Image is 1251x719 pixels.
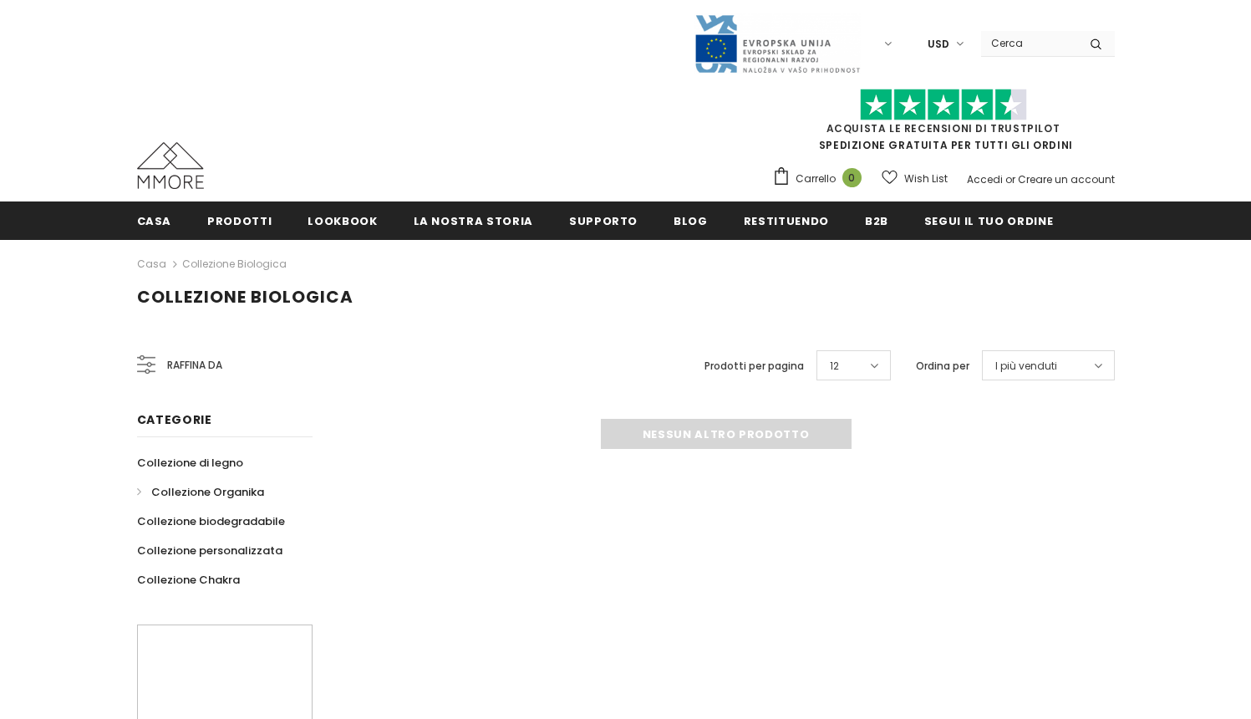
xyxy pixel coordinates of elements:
span: Categorie [137,411,212,428]
a: La nostra storia [414,201,533,239]
a: Accedi [967,172,1003,186]
a: Collezione biologica [182,257,287,271]
span: 0 [842,168,862,187]
span: Segui il tuo ordine [924,213,1053,229]
a: Blog [674,201,708,239]
a: Collezione Chakra [137,565,240,594]
span: or [1005,172,1015,186]
input: Search Site [981,31,1077,55]
a: Creare un account [1018,172,1115,186]
a: Segui il tuo ordine [924,201,1053,239]
a: Casa [137,201,172,239]
span: La nostra storia [414,213,533,229]
span: Collezione Chakra [137,572,240,588]
img: Javni Razpis [694,13,861,74]
span: 12 [830,358,839,375]
a: Prodotti [207,201,272,239]
span: supporto [569,213,638,229]
span: I più venduti [995,358,1057,375]
a: supporto [569,201,638,239]
span: Collezione biodegradabile [137,513,285,529]
img: Fidati di Pilot Stars [860,89,1027,121]
span: Carrello [796,171,836,187]
span: Raffina da [167,356,222,375]
span: Collezione Organika [151,484,264,500]
span: Lookbook [308,213,377,229]
a: Restituendo [744,201,829,239]
a: Javni Razpis [694,36,861,50]
a: Collezione personalizzata [137,536,282,565]
a: B2B [865,201,888,239]
span: Blog [674,213,708,229]
a: Lookbook [308,201,377,239]
span: Collezione di legno [137,455,243,471]
img: Casi MMORE [137,142,204,189]
a: Acquista le recensioni di TrustPilot [826,121,1060,135]
a: Collezione Organika [137,477,264,507]
a: Casa [137,254,166,274]
span: B2B [865,213,888,229]
span: Restituendo [744,213,829,229]
span: Prodotti [207,213,272,229]
span: Wish List [904,171,948,187]
a: Wish List [882,164,948,193]
a: Carrello 0 [772,166,870,191]
span: USD [928,36,949,53]
label: Ordina per [916,358,969,375]
a: Collezione di legno [137,448,243,477]
span: SPEDIZIONE GRATUITA PER TUTTI GLI ORDINI [772,96,1115,152]
label: Prodotti per pagina [704,358,804,375]
span: Collezione biologica [137,285,353,309]
span: Collezione personalizzata [137,543,282,558]
span: Casa [137,213,172,229]
a: Collezione biodegradabile [137,507,285,536]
